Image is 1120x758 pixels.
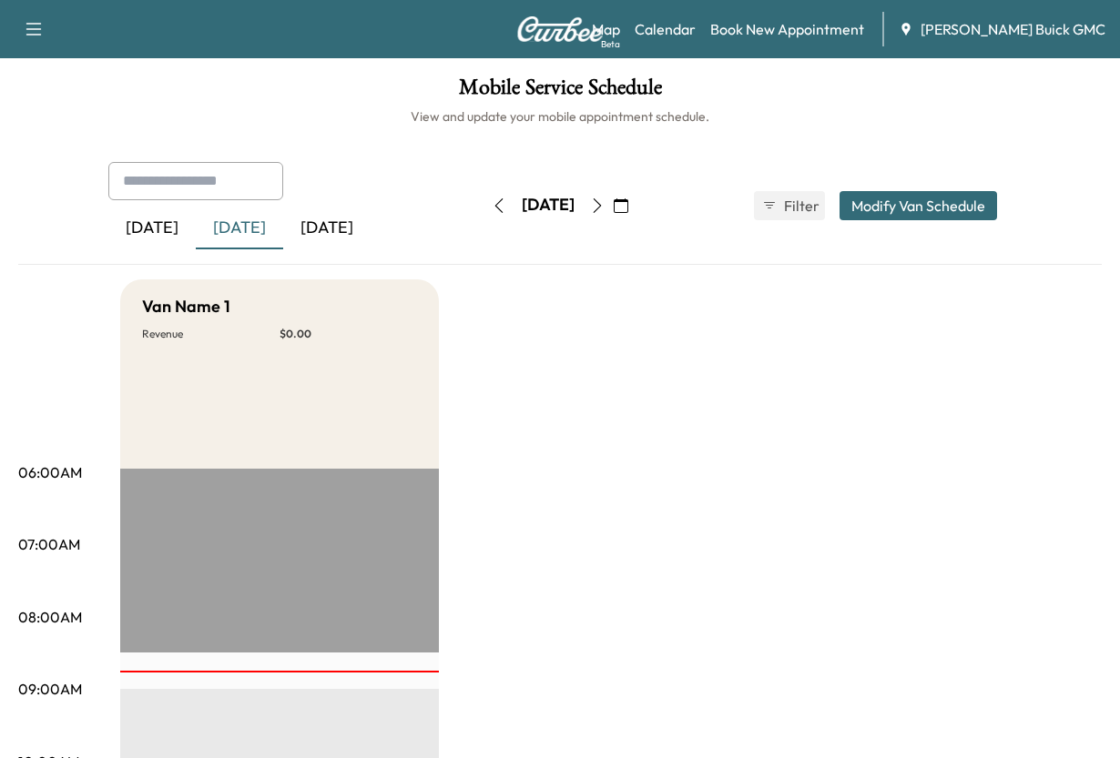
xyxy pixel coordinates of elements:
div: [DATE] [108,207,196,249]
a: MapBeta [592,18,620,40]
p: 07:00AM [18,533,80,555]
div: Beta [601,37,620,51]
p: $ 0.00 [280,327,417,341]
h5: Van Name 1 [142,294,230,319]
p: 06:00AM [18,461,82,483]
button: Modify Van Schedule [840,191,997,220]
span: [PERSON_NAME] Buick GMC [921,18,1105,40]
div: [DATE] [196,207,283,249]
a: Calendar [635,18,696,40]
p: 08:00AM [18,606,82,628]
div: [DATE] [522,194,575,217]
span: Filter [784,195,817,217]
button: Filter [754,191,825,220]
p: Revenue [142,327,280,341]
img: Curbee Logo [516,16,604,42]
h1: Mobile Service Schedule [18,76,1102,107]
p: 09:00AM [18,678,82,700]
div: [DATE] [283,207,371,249]
h6: View and update your mobile appointment schedule. [18,107,1102,126]
a: Book New Appointment [710,18,864,40]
